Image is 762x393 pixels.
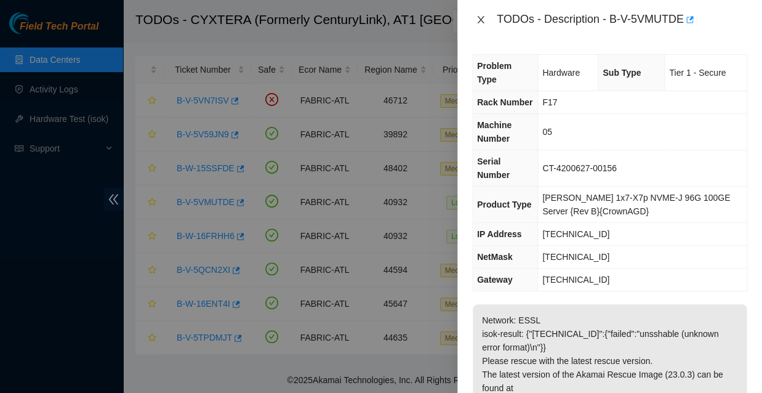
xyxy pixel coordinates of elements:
span: IP Address [477,229,521,239]
span: Machine Number [477,120,511,144]
span: F17 [542,97,557,107]
span: Product Type [477,200,531,209]
span: Tier 1 - Secure [669,68,726,78]
span: Sub Type [603,68,641,78]
span: [TECHNICAL_ID] [542,252,609,262]
button: Close [472,14,489,26]
span: 05 [542,127,552,137]
div: TODOs - Description - B-V-5VMUTDE [497,10,747,30]
span: close [476,15,486,25]
span: [TECHNICAL_ID] [542,229,609,239]
span: CT-4200627-00156 [542,163,617,173]
span: [TECHNICAL_ID] [542,275,609,285]
span: [PERSON_NAME] 1x7-X7p NVME-J 96G 100GE Server {Rev B}{CrownAGD} [542,193,730,216]
span: Rack Number [477,97,532,107]
span: Gateway [477,275,513,285]
span: Serial Number [477,156,510,180]
span: NetMask [477,252,513,262]
span: Problem Type [477,61,511,84]
span: Hardware [542,68,580,78]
